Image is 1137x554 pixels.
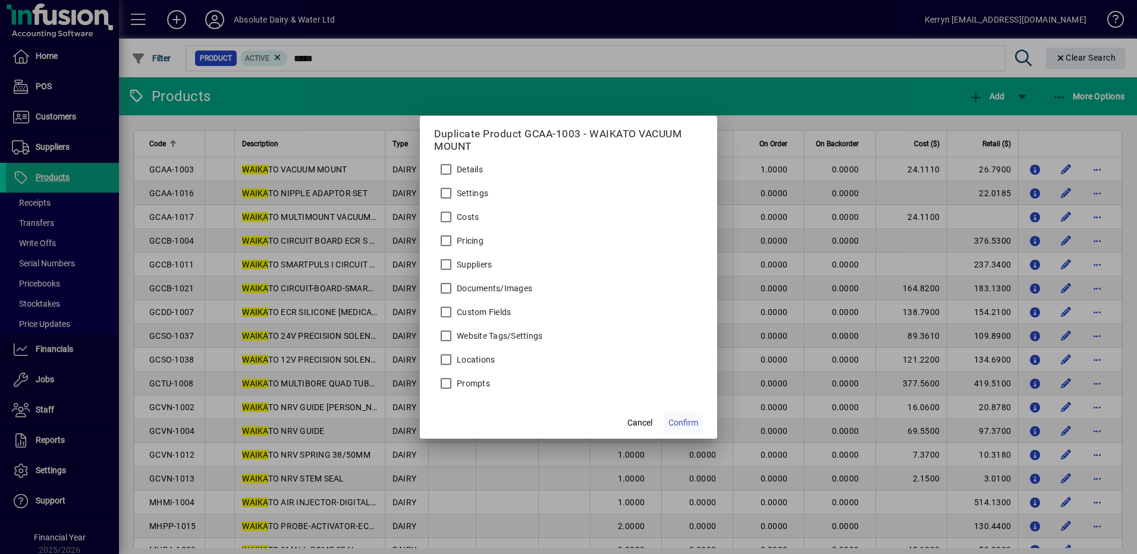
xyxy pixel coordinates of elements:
[664,413,703,434] button: Confirm
[454,235,483,247] label: Pricing
[627,417,652,429] span: Cancel
[454,187,488,199] label: Settings
[454,163,483,175] label: Details
[434,128,703,153] h5: Duplicate Product GCAA-1003 - WAIKATO VACUUM MOUNT
[454,377,490,389] label: Prompts
[454,282,532,294] label: Documents/Images
[454,306,511,318] label: Custom Fields
[454,330,542,342] label: Website Tags/Settings
[454,211,479,223] label: Costs
[454,259,492,270] label: Suppliers
[454,354,495,366] label: Locations
[621,413,659,434] button: Cancel
[668,417,698,429] span: Confirm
